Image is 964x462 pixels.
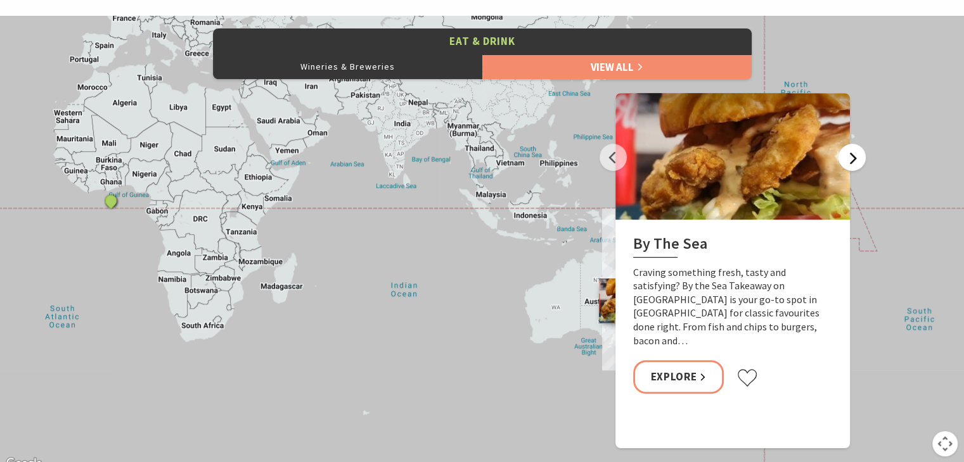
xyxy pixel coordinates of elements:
a: Explore [633,360,724,394]
button: See detail about Miss Arda Winter Deal [103,192,119,209]
button: Next [839,144,866,171]
button: Map camera controls [932,431,958,456]
button: Click to favourite By The Sea [736,368,758,387]
h2: By The Sea [633,235,832,258]
button: Previous [600,144,627,171]
button: Eat & Drink [213,28,752,54]
p: Craving something fresh, tasty and satisfying? By the Sea Takeaway on [GEOGRAPHIC_DATA] is your g... [633,266,832,348]
a: View All [482,54,752,79]
button: Wineries & Breweries [213,54,482,79]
